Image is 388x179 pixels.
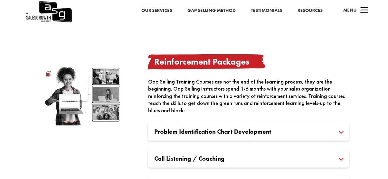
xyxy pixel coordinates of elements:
a: Testimonials [251,7,282,15]
h3: Call Listening / Coaching [154,155,343,162]
img: reinforcement-packages [39,64,131,125]
a: Gap Selling Method [187,7,235,15]
span: Menu [343,7,356,13]
a: Our Services [141,7,172,15]
span: a [358,5,370,17]
a: Resources [297,7,322,15]
h3: Reinforcement Packages [148,54,349,69]
div: Gap Selling Training Courses are not the end of the learning process, they are the beginning. Gap... [148,78,349,114]
h3: Problem Identification Chart Development [154,129,343,135]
